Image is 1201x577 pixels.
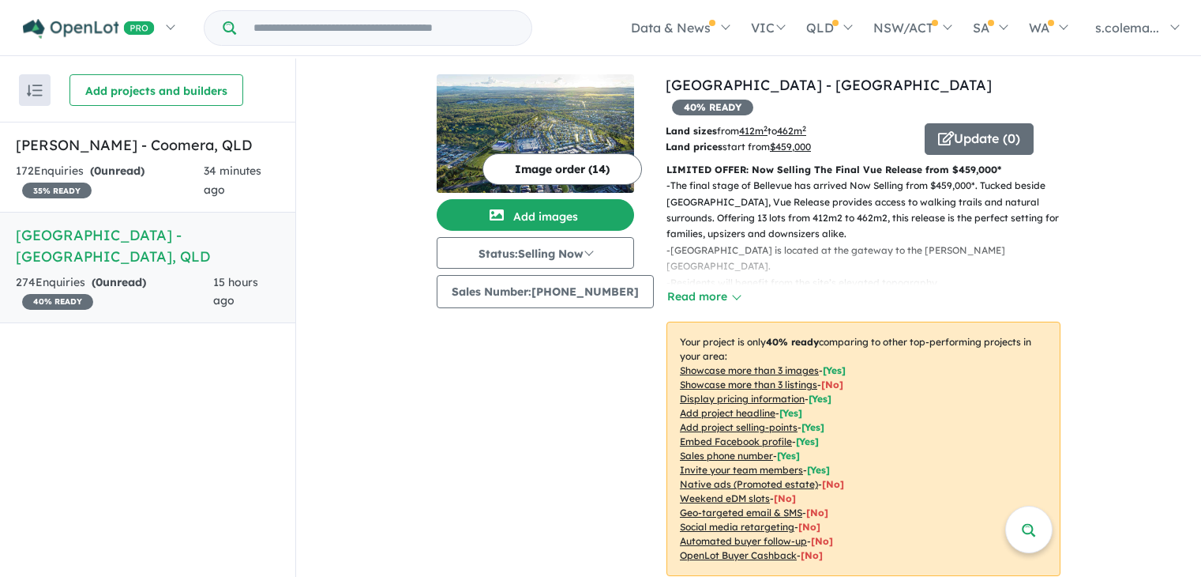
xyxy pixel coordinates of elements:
[822,478,844,490] span: [No]
[823,364,846,376] span: [ Yes ]
[23,19,155,39] img: Openlot PRO Logo White
[777,125,806,137] u: 462 m
[680,507,802,519] u: Geo-targeted email & SMS
[22,183,92,198] span: 35 % READY
[774,492,796,504] span: [No]
[680,492,770,504] u: Weekend eDM slots
[204,164,261,197] span: 34 minutes ago
[666,162,1060,178] p: LIMITED OFFER: Now Selling The Final Vue Release from $459,000*
[766,336,819,348] b: 40 % ready
[666,76,992,94] a: [GEOGRAPHIC_DATA] - [GEOGRAPHIC_DATA]
[96,275,103,289] span: 0
[680,549,797,561] u: OpenLot Buyer Cashback
[666,322,1060,576] p: Your project is only comparing to other top-performing projects in your area: - - - - - - - - - -...
[680,521,794,533] u: Social media retargeting
[437,74,634,193] img: Bellevue Estate - Ripley
[666,139,913,155] p: start from
[437,199,634,231] button: Add images
[239,11,528,45] input: Try estate name, suburb, builder or developer
[213,275,258,308] span: 15 hours ago
[777,450,800,462] span: [ Yes ]
[680,535,807,547] u: Automated buyer follow-up
[16,224,280,267] h5: [GEOGRAPHIC_DATA] - [GEOGRAPHIC_DATA] , QLD
[27,85,43,96] img: sort.svg
[770,141,811,153] u: $ 459,000
[680,393,805,405] u: Display pricing information
[92,275,146,289] strong: ( unread)
[680,450,773,462] u: Sales phone number
[801,421,824,433] span: [ Yes ]
[16,162,204,200] div: 172 Enquir ies
[94,164,101,178] span: 0
[680,436,792,447] u: Embed Facebook profile
[739,125,768,137] u: 412 m
[666,123,913,139] p: from
[821,379,843,390] span: [ No ]
[768,125,806,137] span: to
[666,288,741,306] button: Read more
[801,549,823,561] span: [No]
[809,393,831,405] span: [ Yes ]
[764,124,768,133] sup: 2
[680,478,818,490] u: Native ads (Promoted estate)
[666,178,1073,243] p: - The final stage of Bellevue has arrived Now Selling from $459,000*. Tucked beside [GEOGRAPHIC_D...
[680,379,817,390] u: Showcase more than 3 listings
[22,294,93,310] span: 40 % READY
[796,436,819,447] span: [ Yes ]
[680,364,819,376] u: Showcase more than 3 images
[680,464,803,476] u: Invite your team members
[779,407,802,419] span: [ Yes ]
[666,125,717,137] b: Land sizes
[672,100,753,115] span: 40 % READY
[482,153,642,185] button: Image order (14)
[666,243,1073,275] p: - [GEOGRAPHIC_DATA] is located at the gateway to the [PERSON_NAME][GEOGRAPHIC_DATA].
[16,134,280,156] h5: [PERSON_NAME] - Coomera , QLD
[925,123,1034,155] button: Update (0)
[1095,20,1159,36] span: s.colema...
[90,164,144,178] strong: ( unread)
[666,275,1073,291] p: - Residents will benefit from the site’s elevated topography
[798,521,820,533] span: [No]
[811,535,833,547] span: [No]
[807,464,830,476] span: [ Yes ]
[16,273,213,311] div: 274 Enquir ies
[802,124,806,133] sup: 2
[680,407,775,419] u: Add project headline
[806,507,828,519] span: [No]
[437,275,654,308] button: Sales Number:[PHONE_NUMBER]
[666,141,722,153] b: Land prices
[680,421,798,433] u: Add project selling-points
[437,237,634,269] button: Status:Selling Now
[69,74,243,106] button: Add projects and builders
